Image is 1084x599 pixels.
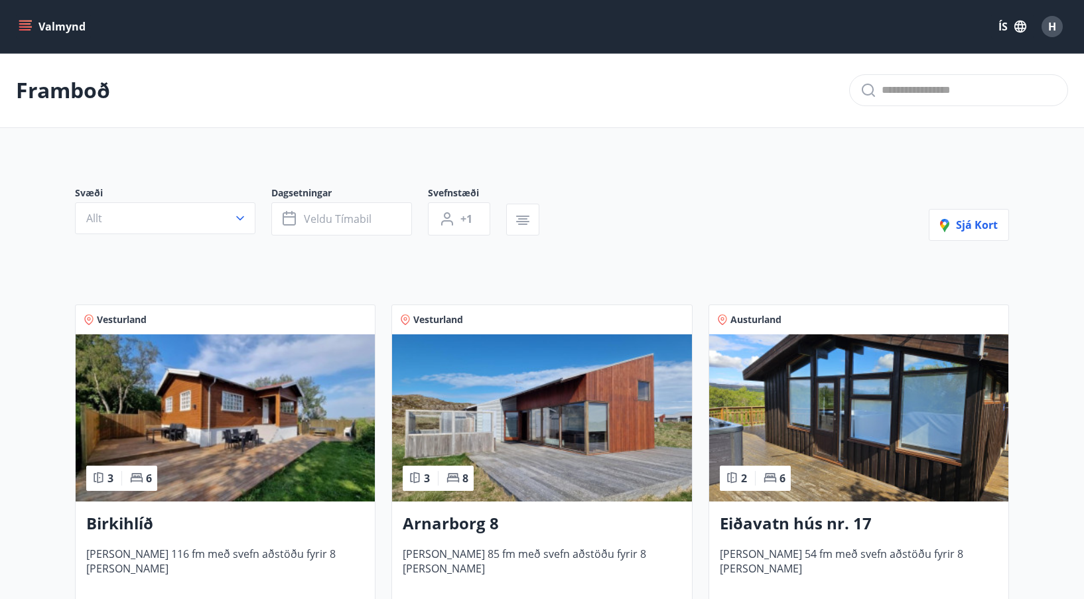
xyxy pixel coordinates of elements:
span: H [1048,19,1056,34]
button: Sjá kort [929,209,1009,241]
span: Vesturland [97,313,147,326]
span: [PERSON_NAME] 54 fm með svefn aðstöðu fyrir 8 [PERSON_NAME] [720,547,998,590]
span: 3 [424,471,430,486]
span: Austurland [730,313,781,326]
span: 3 [107,471,113,486]
span: +1 [460,212,472,226]
span: 2 [741,471,747,486]
span: [PERSON_NAME] 85 fm með svefn aðstöðu fyrir 8 [PERSON_NAME] [403,547,681,590]
span: Vesturland [413,313,463,326]
h3: Arnarborg 8 [403,512,681,536]
span: Allt [86,211,102,226]
span: 6 [146,471,152,486]
button: menu [16,15,91,38]
img: Paella dish [76,334,375,501]
button: Allt [75,202,255,234]
span: Svæði [75,186,271,202]
span: [PERSON_NAME] 116 fm með svefn aðstöðu fyrir 8 [PERSON_NAME] [86,547,364,590]
p: Framboð [16,76,110,105]
span: 6 [779,471,785,486]
button: ÍS [991,15,1034,38]
span: Sjá kort [940,218,998,232]
span: Veldu tímabil [304,212,372,226]
h3: Birkihlíð [86,512,364,536]
h3: Eiðavatn hús nr. 17 [720,512,998,536]
span: Svefnstæði [428,186,506,202]
button: Veldu tímabil [271,202,412,235]
button: H [1036,11,1068,42]
img: Paella dish [392,334,691,501]
span: 8 [462,471,468,486]
button: +1 [428,202,490,235]
img: Paella dish [709,334,1008,501]
span: Dagsetningar [271,186,428,202]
